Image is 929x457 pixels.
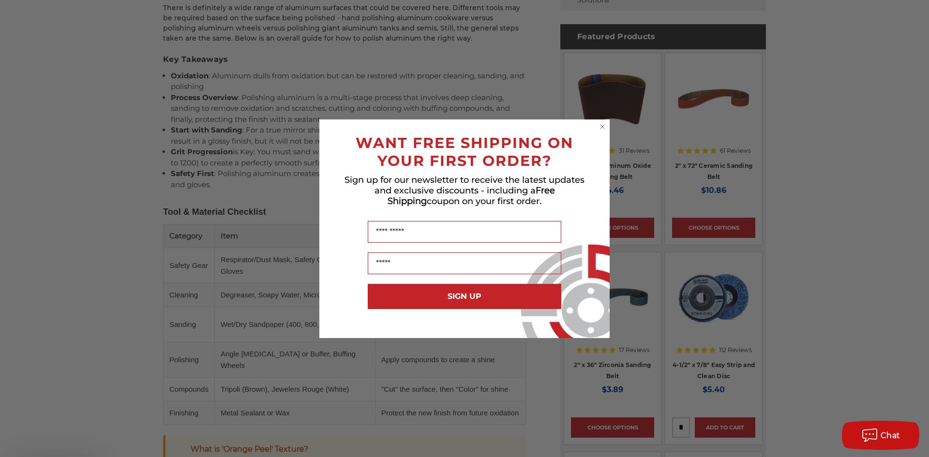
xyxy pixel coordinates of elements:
[368,252,561,274] input: Email
[356,134,573,170] span: WANT FREE SHIPPING ON YOUR FIRST ORDER?
[388,185,555,206] span: Free Shipping
[598,122,607,132] button: Close dialog
[345,175,584,206] span: Sign up for our newsletter to receive the latest updates and exclusive discounts - including a co...
[881,431,900,440] span: Chat
[368,284,561,309] button: SIGN UP
[842,421,919,450] button: Chat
